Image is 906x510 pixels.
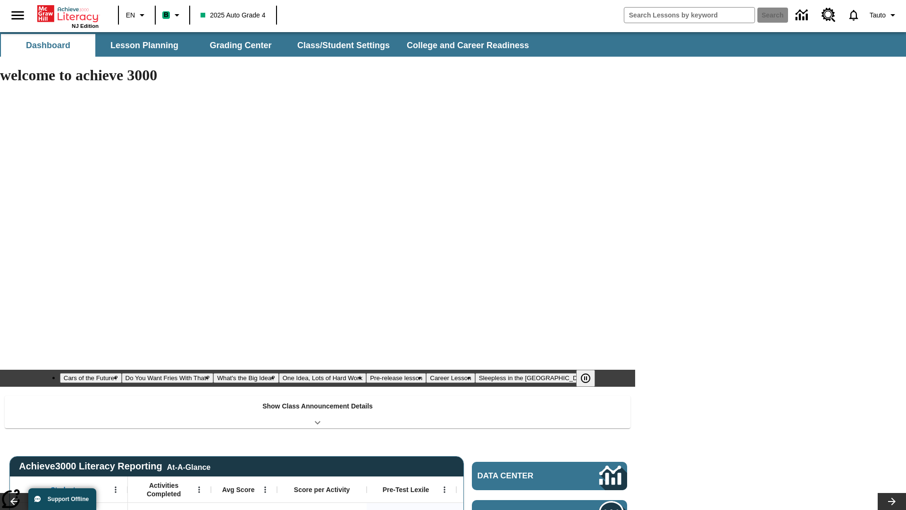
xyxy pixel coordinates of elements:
[426,373,475,383] button: Slide 6 Career Lesson
[109,483,123,497] button: Open Menu
[790,2,816,28] a: Data Center
[383,485,429,494] span: Pre-Test Lexile
[472,462,627,490] a: Data Center
[841,3,866,27] a: Notifications
[122,373,214,383] button: Slide 2 Do You Want Fries With That?
[366,373,426,383] button: Slide 5 Pre-release lesson
[279,373,366,383] button: Slide 4 One Idea, Lots of Hard Work
[576,370,595,387] button: Pause
[478,471,567,481] span: Data Center
[222,485,255,494] span: Avg Score
[290,34,397,57] button: Class/Student Settings
[201,10,266,20] span: 2025 Auto Grade 4
[576,370,604,387] div: Pause
[213,373,279,383] button: Slide 3 What's the Big Idea?
[192,483,206,497] button: Open Menu
[126,10,135,20] span: EN
[37,4,99,23] a: Home
[133,481,195,498] span: Activities Completed
[51,485,75,494] span: Student
[28,488,96,510] button: Support Offline
[72,23,99,29] span: NJ Edition
[878,493,906,510] button: Lesson carousel, Next
[193,34,288,57] button: Grading Center
[866,7,902,24] button: Profile/Settings
[4,1,32,29] button: Open side menu
[258,483,272,497] button: Open Menu
[19,461,210,472] span: Achieve3000 Literacy Reporting
[97,34,192,57] button: Lesson Planning
[816,2,841,28] a: Resource Center, Will open in new tab
[164,9,168,21] span: B
[262,401,373,411] p: Show Class Announcement Details
[399,34,537,57] button: College and Career Readiness
[159,7,186,24] button: Boost Class color is mint green. Change class color
[167,461,210,472] div: At-A-Glance
[60,373,122,383] button: Slide 1 Cars of the Future?
[5,396,630,428] div: Show Class Announcement Details
[624,8,755,23] input: search field
[1,34,95,57] button: Dashboard
[437,483,452,497] button: Open Menu
[475,373,595,383] button: Slide 7 Sleepless in the Animal Kingdom
[48,496,89,502] span: Support Offline
[294,485,350,494] span: Score per Activity
[870,10,886,20] span: Tauto
[37,3,99,29] div: Home
[122,7,152,24] button: Language: EN, Select a language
